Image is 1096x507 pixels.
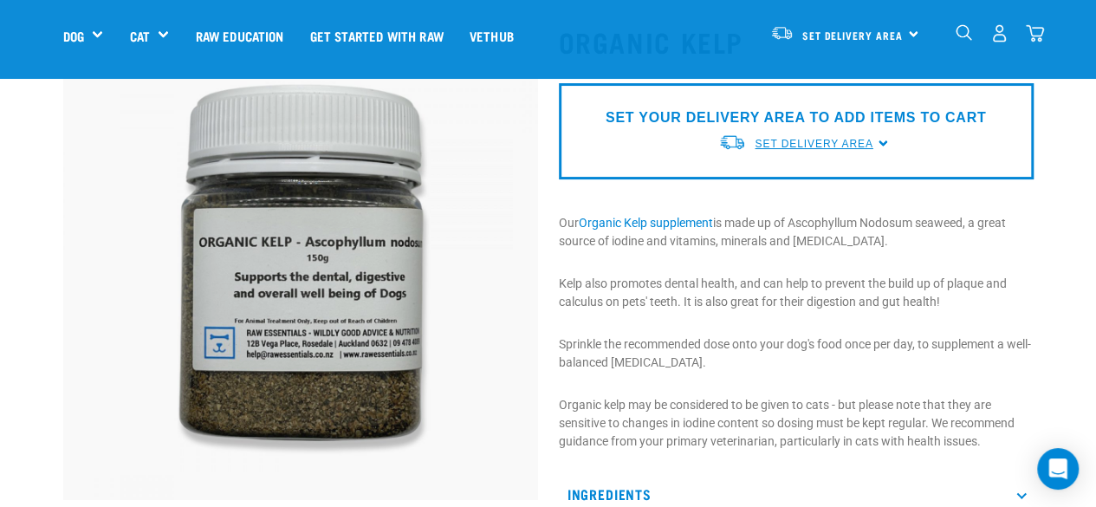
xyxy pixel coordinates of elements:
[457,1,527,70] a: Vethub
[559,396,1034,451] p: Organic kelp may be considered to be given to cats - but please note that they are sensitive to c...
[559,275,1034,311] p: Kelp also promotes dental health, and can help to prevent the build up of plaque and calculus on ...
[956,24,972,41] img: home-icon-1@2x.png
[770,25,794,41] img: van-moving.png
[718,133,746,152] img: van-moving.png
[755,138,872,150] span: Set Delivery Area
[606,107,986,128] p: SET YOUR DELIVERY AREA TO ADD ITEMS TO CART
[990,24,1008,42] img: user.png
[1037,448,1079,490] div: Open Intercom Messenger
[297,1,457,70] a: Get started with Raw
[579,216,713,230] a: Organic Kelp supplement
[559,335,1034,372] p: Sprinkle the recommended dose onto your dog's food once per day, to supplement a well-balanced [M...
[182,1,296,70] a: Raw Education
[63,25,538,500] img: 10870
[129,26,149,46] a: Cat
[802,32,903,38] span: Set Delivery Area
[63,26,84,46] a: Dog
[1026,24,1044,42] img: home-icon@2x.png
[559,214,1034,250] p: Our is made up of Ascophyllum Nodosum seaweed, a great source of iodine and vitamins, minerals an...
